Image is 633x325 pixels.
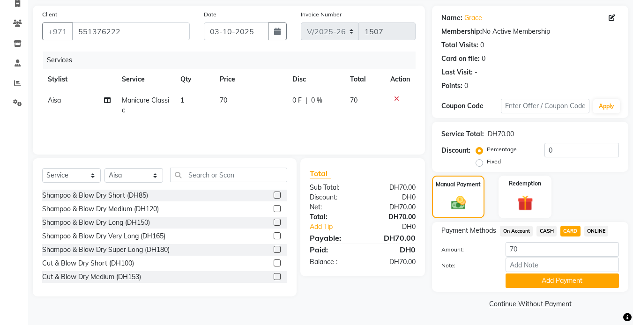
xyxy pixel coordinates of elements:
[480,40,484,50] div: 0
[441,27,482,37] div: Membership:
[509,179,541,188] label: Redemption
[441,40,478,50] div: Total Visits:
[42,272,141,282] div: Cut & Blow Dry Medium (DH153)
[292,96,302,105] span: 0 F
[311,96,322,105] span: 0 %
[180,96,184,104] span: 1
[487,145,517,154] label: Percentage
[303,222,372,232] a: Add Tip
[310,169,331,178] span: Total
[436,180,481,189] label: Manual Payment
[363,244,423,255] div: DH0
[214,69,287,90] th: Price
[287,69,344,90] th: Disc
[42,204,159,214] div: Shampoo & Blow Dry Medium (DH120)
[441,13,462,23] div: Name:
[43,52,423,69] div: Services
[42,22,73,40] button: +971
[363,192,423,202] div: DH0
[303,212,363,222] div: Total:
[42,69,116,90] th: Stylist
[301,10,342,19] label: Invoice Number
[482,54,485,64] div: 0
[303,192,363,202] div: Discount:
[363,183,423,192] div: DH70.00
[303,257,363,267] div: Balance :
[42,218,150,228] div: Shampoo & Blow Dry Long (DH150)
[363,257,423,267] div: DH70.00
[447,194,470,211] img: _cash.svg
[42,245,170,255] div: Shampoo & Blow Dry Super Long (DH180)
[42,191,148,200] div: Shampoo & Blow Dry Short (DH85)
[513,193,538,213] img: _gift.svg
[303,202,363,212] div: Net:
[303,183,363,192] div: Sub Total:
[350,96,357,104] span: 70
[475,67,477,77] div: -
[441,129,484,139] div: Service Total:
[441,101,500,111] div: Coupon Code
[488,129,514,139] div: DH70.00
[363,232,423,244] div: DH70.00
[441,54,480,64] div: Card on file:
[434,245,498,254] label: Amount:
[434,299,626,309] a: Continue Without Payment
[204,10,216,19] label: Date
[487,157,501,166] label: Fixed
[220,96,227,104] span: 70
[363,202,423,212] div: DH70.00
[48,96,61,104] span: Aisa
[501,99,589,113] input: Enter Offer / Coupon Code
[122,96,169,114] span: Manicure Classic
[441,67,473,77] div: Last Visit:
[536,226,557,236] span: CASH
[434,261,498,270] label: Note:
[584,226,609,236] span: ONLINE
[506,242,619,257] input: Amount
[305,96,307,105] span: |
[116,69,175,90] th: Service
[441,146,470,155] div: Discount:
[506,258,619,272] input: Add Note
[500,226,533,236] span: On Account
[441,81,462,91] div: Points:
[42,10,57,19] label: Client
[385,69,416,90] th: Action
[344,69,385,90] th: Total
[441,27,619,37] div: No Active Membership
[464,81,468,91] div: 0
[42,259,134,268] div: Cut & Blow Dry Short (DH100)
[560,226,581,236] span: CARD
[464,13,482,23] a: Grace
[441,226,496,236] span: Payment Methods
[72,22,190,40] input: Search by Name/Mobile/Email/Code
[175,69,214,90] th: Qty
[303,244,363,255] div: Paid:
[42,231,165,241] div: Shampoo & Blow Dry Very Long (DH165)
[373,222,423,232] div: DH0
[363,212,423,222] div: DH70.00
[170,168,287,182] input: Search or Scan
[593,99,620,113] button: Apply
[506,273,619,288] button: Add Payment
[303,232,363,244] div: Payable:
